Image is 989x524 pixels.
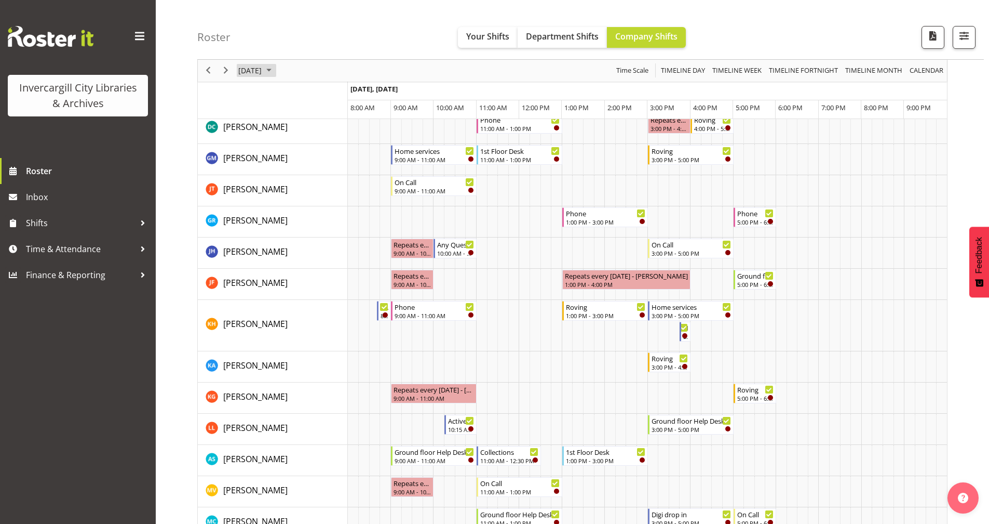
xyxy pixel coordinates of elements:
[479,103,507,112] span: 11:00 AM
[391,239,433,258] div: Jillian Hunter"s event - Repeats every tuesday - Jillian Hunter Begin From Tuesday, October 7, 20...
[223,214,288,227] a: [PERSON_NAME]
[223,246,288,257] span: [PERSON_NAME]
[736,103,760,112] span: 5:00 PM
[223,390,288,403] a: [PERSON_NAME]
[223,215,288,226] span: [PERSON_NAME]
[394,249,431,257] div: 9:00 AM - 10:00 AM
[448,415,474,426] div: Active Rhyming
[198,445,348,476] td: Mandy Stenton resource
[566,456,645,465] div: 1:00 PM - 3:00 PM
[683,332,688,340] div: 3:45 PM - 4:00 PM
[223,391,288,402] span: [PERSON_NAME]
[395,146,474,156] div: Home services
[648,415,734,435] div: Lynette Lockett"s event - Ground floor Help Desk Begin From Tuesday, October 7, 2025 at 3:00:00 P...
[395,302,474,312] div: Phone
[909,64,944,77] span: calendar
[737,270,774,281] div: Ground floor Help Desk
[652,239,731,250] div: On Call
[906,103,931,112] span: 9:00 PM
[908,64,945,77] button: Month
[652,146,731,156] div: Roving
[448,425,474,434] div: 10:15 AM - 11:00 AM
[394,394,474,402] div: 9:00 AM - 11:00 AM
[395,177,474,187] div: On Call
[394,280,431,289] div: 9:00 AM - 10:00 AM
[652,363,688,371] div: 3:00 PM - 4:00 PM
[522,103,550,112] span: 12:00 PM
[391,301,477,321] div: Kaela Harley"s event - Phone Begin From Tuesday, October 7, 2025 at 9:00:00 AM GMT+13:00 Ends At ...
[652,311,731,320] div: 3:00 PM - 5:00 PM
[26,241,135,257] span: Time & Attendance
[223,318,288,330] span: [PERSON_NAME]
[198,238,348,269] td: Jillian Hunter resource
[26,215,135,231] span: Shifts
[778,103,803,112] span: 6:00 PM
[391,270,433,290] div: Joanne Forbes"s event - Repeats every tuesday - Joanne Forbes Begin From Tuesday, October 7, 2025...
[395,447,474,457] div: Ground floor Help Desk
[526,31,599,42] span: Department Shifts
[395,187,474,195] div: 9:00 AM - 11:00 AM
[690,114,733,134] div: Donald Cunningham"s event - Roving Begin From Tuesday, October 7, 2025 at 4:00:00 PM GMT+13:00 En...
[394,270,431,281] div: Repeats every [DATE] - [PERSON_NAME]
[8,26,93,47] img: Rosterit website logo
[437,249,473,257] div: 10:00 AM - 11:00 AM
[391,176,477,196] div: Glen Tomlinson"s event - On Call Begin From Tuesday, October 7, 2025 at 9:00:00 AM GMT+13:00 Ends...
[652,415,731,426] div: Ground floor Help Desk
[198,476,348,507] td: Marion van Voornveld resource
[223,453,288,465] a: [PERSON_NAME]
[198,269,348,300] td: Joanne Forbes resource
[648,239,734,258] div: Jillian Hunter"s event - On Call Begin From Tuesday, October 7, 2025 at 3:00:00 PM GMT+13:00 Ends...
[734,270,776,290] div: Joanne Forbes"s event - Ground floor Help Desk Begin From Tuesday, October 7, 2025 at 5:00:00 PM ...
[391,145,477,165] div: Gabriel McKay Smith"s event - Home services Begin From Tuesday, October 7, 2025 at 9:00:00 AM GMT...
[223,152,288,164] a: [PERSON_NAME]
[395,311,474,320] div: 9:00 AM - 11:00 AM
[223,360,288,371] span: [PERSON_NAME]
[480,155,560,164] div: 11:00 AM - 1:00 PM
[566,311,645,320] div: 1:00 PM - 3:00 PM
[767,64,840,77] button: Fortnight
[693,103,717,112] span: 4:00 PM
[652,425,731,434] div: 3:00 PM - 5:00 PM
[198,144,348,175] td: Gabriel McKay Smith resource
[394,239,431,250] div: Repeats every [DATE] - [PERSON_NAME]
[844,64,903,77] span: Timeline Month
[737,384,774,395] div: Roving
[566,302,645,312] div: Roving
[395,155,474,164] div: 9:00 AM - 11:00 AM
[565,270,688,281] div: Repeats every [DATE] - [PERSON_NAME]
[562,301,648,321] div: Kaela Harley"s event - Roving Begin From Tuesday, October 7, 2025 at 1:00:00 PM GMT+13:00 Ends At...
[223,277,288,289] span: [PERSON_NAME]
[223,453,288,465] span: [PERSON_NAME]
[974,237,984,273] span: Feedback
[18,80,138,111] div: Invercargill City Libraries & Archives
[350,84,398,94] span: [DATE], [DATE]
[235,60,278,82] div: October 7, 2025
[737,394,774,402] div: 5:00 PM - 6:00 PM
[648,145,734,165] div: Gabriel McKay Smith"s event - Roving Begin From Tuesday, October 7, 2025 at 3:00:00 PM GMT+13:00 ...
[562,446,648,466] div: Mandy Stenton"s event - 1st Floor Desk Begin From Tuesday, October 7, 2025 at 1:00:00 PM GMT+13:0...
[969,227,989,297] button: Feedback - Show survey
[648,301,734,321] div: Kaela Harley"s event - Home services Begin From Tuesday, October 7, 2025 at 3:00:00 PM GMT+13:00 ...
[198,300,348,351] td: Kaela Harley resource
[566,447,645,457] div: 1st Floor Desk
[650,103,674,112] span: 3:00 PM
[223,121,288,133] span: [PERSON_NAME]
[694,114,730,125] div: Roving
[223,245,288,258] a: [PERSON_NAME]
[953,26,976,49] button: Filter Shifts
[480,509,560,519] div: Ground floor Help Desk
[381,311,388,320] div: 8:40 AM - 9:00 AM
[734,207,776,227] div: Grace Roscoe-Squires"s event - Phone Begin From Tuesday, October 7, 2025 at 5:00:00 PM GMT+13:00 ...
[197,31,231,43] h4: Roster
[651,124,688,133] div: 3:00 PM - 4:00 PM
[198,113,348,144] td: Donald Cunningham resource
[659,64,707,77] button: Timeline Day
[615,64,651,77] button: Time Scale
[648,114,690,134] div: Donald Cunningham"s event - Repeats every tuesday - Donald Cunningham Begin From Tuesday, October...
[394,488,431,496] div: 9:00 AM - 10:00 AM
[394,384,474,395] div: Repeats every [DATE] - [PERSON_NAME]
[26,163,151,179] span: Roster
[223,318,288,330] a: [PERSON_NAME]
[922,26,944,49] button: Download a PDF of the roster for the current day
[480,124,560,133] div: 11:00 AM - 1:00 PM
